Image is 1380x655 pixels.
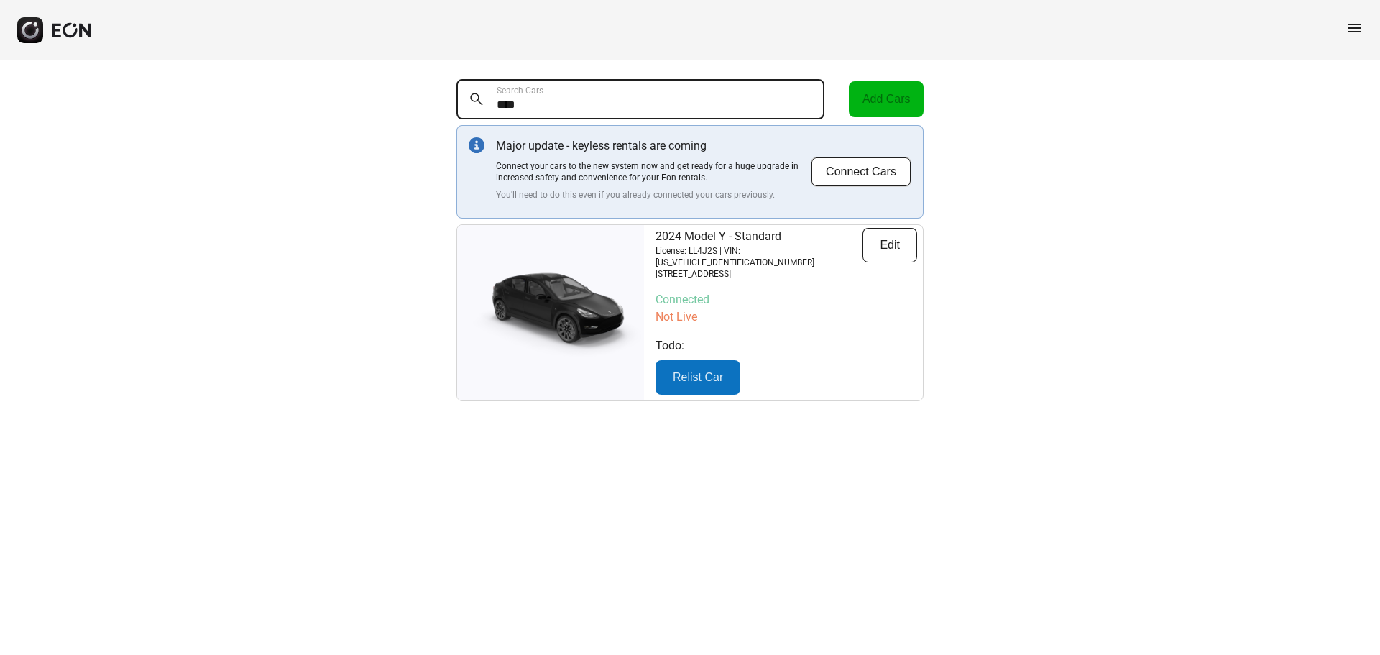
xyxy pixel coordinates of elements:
[655,360,740,395] button: Relist Car
[811,157,911,187] button: Connect Cars
[496,160,811,183] p: Connect your cars to the new system now and get ready for a huge upgrade in increased safety and ...
[655,308,917,326] p: Not Live
[496,189,811,201] p: You'll need to do this even if you already connected your cars previously.
[655,228,862,245] p: 2024 Model Y - Standard
[655,291,917,308] p: Connected
[496,137,811,155] p: Major update - keyless rentals are coming
[1345,19,1363,37] span: menu
[655,337,917,354] p: Todo:
[469,137,484,153] img: info
[655,245,862,268] p: License: LL4J2S | VIN: [US_VEHICLE_IDENTIFICATION_NUMBER]
[457,266,644,359] img: car
[655,268,862,280] p: [STREET_ADDRESS]
[497,85,543,96] label: Search Cars
[862,228,917,262] button: Edit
